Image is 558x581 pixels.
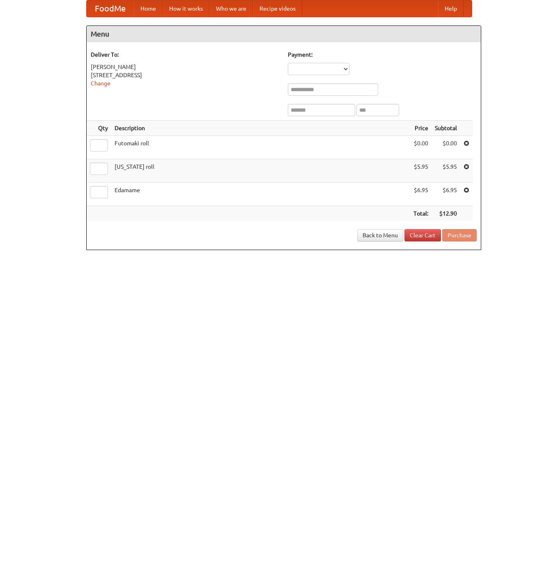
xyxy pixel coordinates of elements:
[111,121,410,136] th: Description
[288,51,477,59] h5: Payment:
[432,121,460,136] th: Subtotal
[163,0,209,17] a: How it works
[404,229,441,241] a: Clear Cart
[209,0,253,17] a: Who we are
[410,206,432,221] th: Total:
[438,0,464,17] a: Help
[111,159,410,183] td: [US_STATE] roll
[432,159,460,183] td: $5.95
[442,229,477,241] button: Purchase
[410,183,432,206] td: $6.95
[91,51,280,59] h5: Deliver To:
[357,229,403,241] a: Back to Menu
[87,0,134,17] a: FoodMe
[91,80,110,87] a: Change
[91,71,280,79] div: [STREET_ADDRESS]
[134,0,163,17] a: Home
[111,136,410,159] td: Futomaki roll
[432,183,460,206] td: $6.95
[432,136,460,159] td: $0.00
[87,121,111,136] th: Qty
[111,183,410,206] td: Edamame
[410,136,432,159] td: $0.00
[410,121,432,136] th: Price
[87,26,481,42] h4: Menu
[91,63,280,71] div: [PERSON_NAME]
[432,206,460,221] th: $12.90
[410,159,432,183] td: $5.95
[253,0,302,17] a: Recipe videos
